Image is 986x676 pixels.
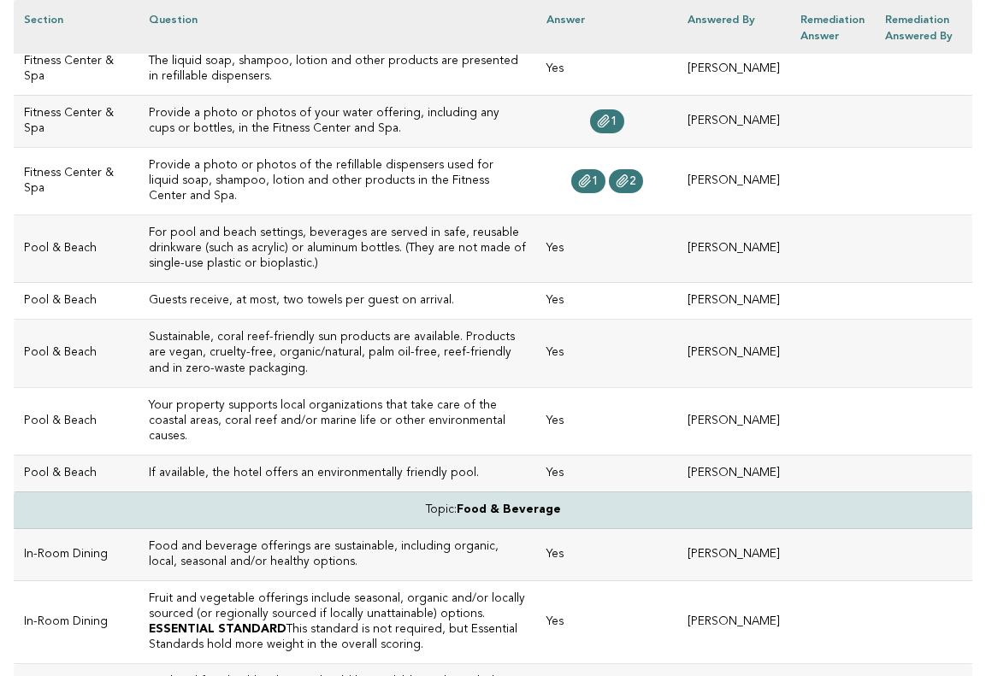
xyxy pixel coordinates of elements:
td: Fitness Center & Spa [14,95,139,147]
td: [PERSON_NAME] [677,387,790,455]
td: Pool & Beach [14,320,139,387]
span: 1 [592,175,599,187]
h3: For pool and beach settings, beverages are served in safe, reusable drinkware (such as acrylic) o... [149,226,526,272]
h3: Provide a photo or photos of the refillable dispensers used for liquid soap, shampoo, lotion and ... [149,158,526,204]
td: Yes [536,283,677,320]
td: In-Room Dining [14,581,139,664]
a: 2 [609,169,643,193]
td: Pool & Beach [14,387,139,455]
h3: Fruit and vegetable offerings include seasonal, organic and/or locally sourced (or regionally sou... [149,591,526,622]
td: Pool & Beach [14,283,139,320]
h3: Sustainable, coral reef-friendly sun products are available. Products are vegan, cruelty-free, or... [149,330,526,376]
p: This standard is not required, but Essential Standards hold more weight in the overall scoring. [149,622,526,653]
td: [PERSON_NAME] [677,43,790,95]
span: 2 [629,175,636,187]
td: Fitness Center & Spa [14,43,139,95]
td: Pool & Beach [14,455,139,491]
h3: Food and beverage offerings are sustainable, including organic, local, seasonal and/or healthy op... [149,539,526,570]
td: Yes [536,43,677,95]
h3: If available, the hotel offers an environmentally friendly pool. [149,466,526,481]
td: [PERSON_NAME] [677,529,790,581]
td: [PERSON_NAME] [677,147,790,215]
td: [PERSON_NAME] [677,95,790,147]
td: Fitness Center & Spa [14,147,139,215]
strong: Food & Beverage [457,504,561,515]
a: 1 [571,169,605,193]
h3: The liquid soap, shampoo, lotion and other products are presented in refillable dispensers. [149,54,526,85]
td: [PERSON_NAME] [677,283,790,320]
td: Pool & Beach [14,215,139,283]
td: Yes [536,529,677,581]
td: Yes [536,320,677,387]
td: Yes [536,387,677,455]
td: [PERSON_NAME] [677,455,790,491]
td: Yes [536,215,677,283]
h3: Guests receive, at most, two towels per guest on arrival. [149,293,526,309]
h3: Your property supports local organizations that take care of the coastal areas, coral reef and/or... [149,398,526,444]
td: In-Room Dining [14,529,139,581]
td: [PERSON_NAME] [677,581,790,664]
td: Yes [536,455,677,491]
td: [PERSON_NAME] [677,320,790,387]
span: 1 [611,115,617,127]
td: Topic: [14,491,972,528]
strong: ESSENTIAL STANDARD [149,624,286,635]
td: [PERSON_NAME] [677,215,790,283]
td: Yes [536,581,677,664]
a: 1 [590,109,624,133]
h3: Provide a photo or photos of your water offering, including any cups or bottles, in the Fitness C... [149,106,526,137]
